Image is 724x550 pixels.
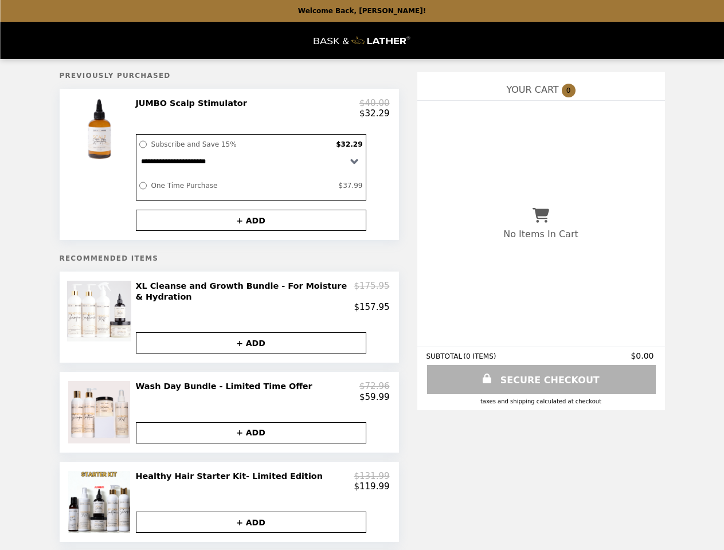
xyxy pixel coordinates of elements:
div: Taxes and Shipping calculated at checkout [426,398,656,404]
label: Subscribe and Save 15% [148,137,334,151]
p: $59.99 [359,392,390,402]
p: $131.99 [354,471,389,481]
button: + ADD [136,332,366,353]
span: ( 0 ITEMS ) [463,352,496,360]
h5: Previously Purchased [60,72,399,80]
p: $32.29 [359,108,390,119]
p: $157.95 [354,302,389,312]
label: $32.29 [333,137,365,151]
p: $40.00 [359,98,390,108]
select: Select a subscription option [136,151,366,171]
img: JUMBO Scalp Stimulator [67,98,134,162]
p: $72.96 [359,381,390,391]
p: $175.95 [354,281,389,302]
img: Wash Day Bundle - Limited Time Offer [68,381,133,443]
h2: JUMBO Scalp Stimulator [136,98,252,108]
img: Healthy Hair Starter Kit- Limited Edition [68,471,133,533]
label: $37.99 [336,179,366,192]
h5: Recommended Items [60,254,399,262]
button: + ADD [136,210,366,231]
h2: Healthy Hair Starter Kit- Limited Edition [136,471,328,481]
span: SUBTOTAL [426,352,464,360]
p: No Items In Cart [503,229,578,239]
p: Welcome Back, [PERSON_NAME]! [298,7,426,15]
h2: Wash Day Bundle - Limited Time Offer [136,381,317,391]
span: $0.00 [631,351,655,360]
img: Brand Logo [314,29,410,52]
button: + ADD [136,512,366,533]
button: + ADD [136,422,366,443]
label: One Time Purchase [148,179,336,192]
span: YOUR CART [506,84,558,95]
p: $119.99 [354,481,389,492]
img: XL Cleanse and Growth Bundle - For Moisture & Hydration [67,281,134,341]
h2: XL Cleanse and Growth Bundle - For Moisture & Hydration [136,281,354,302]
span: 0 [562,84,576,97]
